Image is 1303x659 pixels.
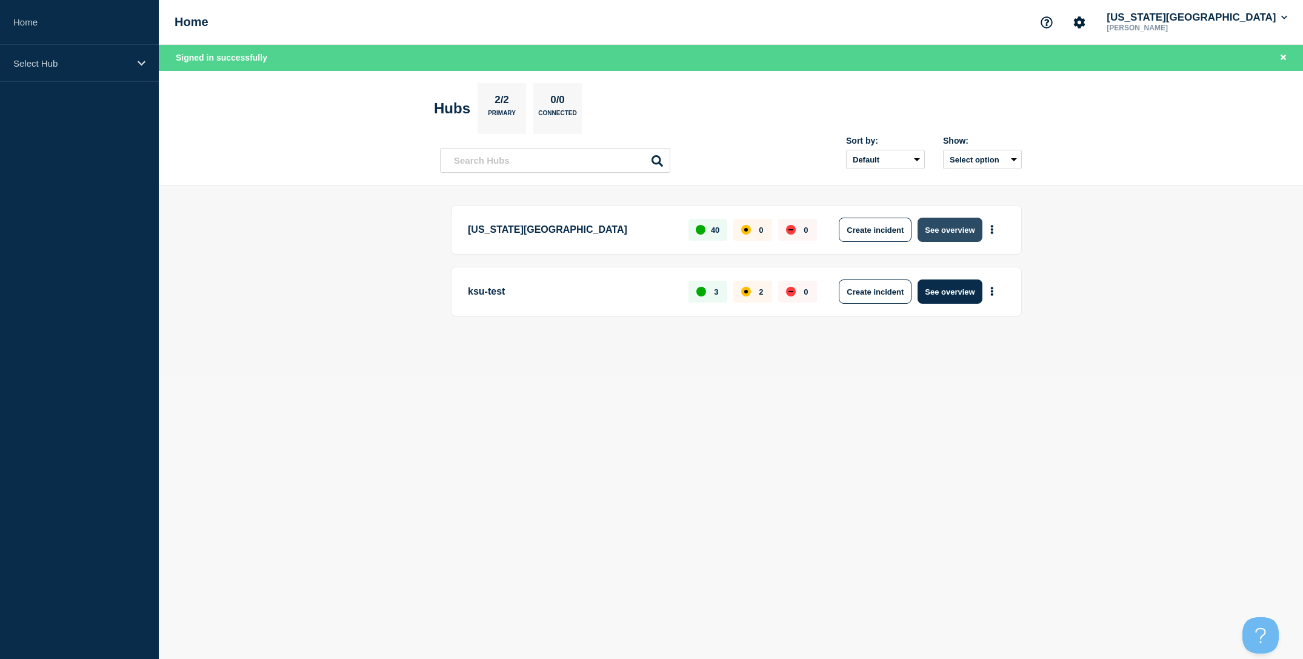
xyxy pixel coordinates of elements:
[786,287,796,296] div: down
[538,110,576,122] p: Connected
[1104,12,1290,24] button: [US_STATE][GEOGRAPHIC_DATA]
[984,219,1000,241] button: More actions
[839,218,911,242] button: Create incident
[741,225,751,235] div: affected
[759,287,763,296] p: 2
[1034,10,1059,35] button: Support
[490,94,514,110] p: 2/2
[175,15,208,29] h1: Home
[468,279,675,304] p: ksu-test
[176,53,267,62] span: Signed in successfully
[846,136,925,146] div: Sort by:
[918,279,982,304] button: See overview
[546,94,570,110] p: 0/0
[1276,51,1291,65] button: Close banner
[943,136,1022,146] div: Show:
[1104,24,1230,32] p: [PERSON_NAME]
[468,218,675,242] p: [US_STATE][GEOGRAPHIC_DATA]
[711,226,719,235] p: 40
[846,150,925,169] select: Sort by
[696,225,705,235] div: up
[488,110,516,122] p: Primary
[13,58,130,69] p: Select Hub
[741,287,751,296] div: affected
[759,226,763,235] p: 0
[804,226,808,235] p: 0
[714,287,718,296] p: 3
[696,287,706,296] div: up
[839,279,911,304] button: Create incident
[786,225,796,235] div: down
[943,150,1022,169] button: Select option
[918,218,982,242] button: See overview
[1067,10,1092,35] button: Account settings
[984,281,1000,303] button: More actions
[434,100,470,117] h2: Hubs
[804,287,808,296] p: 0
[440,148,670,173] input: Search Hubs
[1242,617,1279,654] iframe: Help Scout Beacon - Open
